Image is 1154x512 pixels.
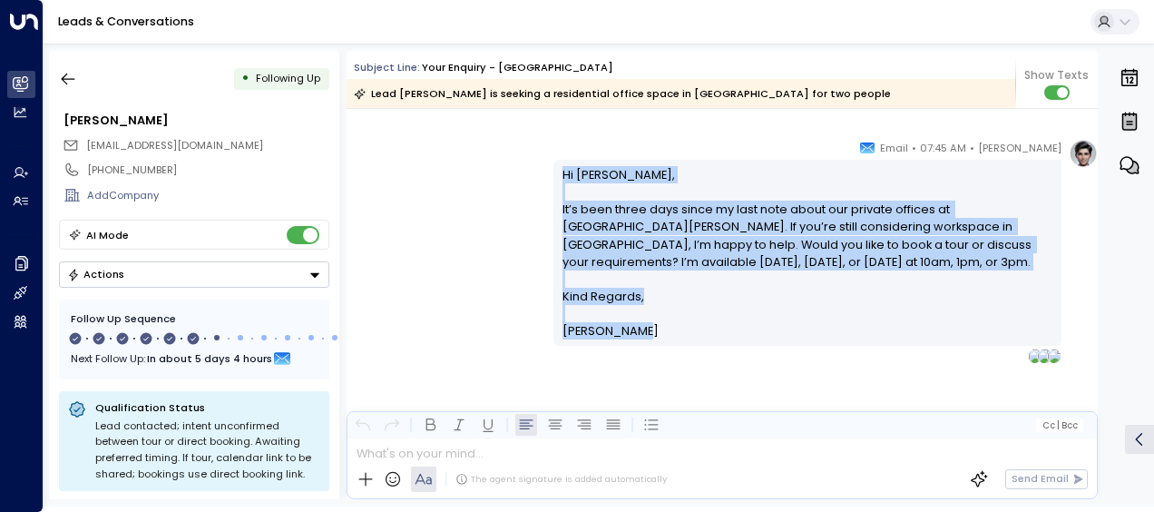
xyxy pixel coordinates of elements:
span: In about 5 days 4 hours [147,349,272,369]
span: | [1057,420,1060,430]
img: NATHANCARPENTER@NEWFLEX.COM [1038,350,1051,362]
div: Lead [PERSON_NAME] is seeking a residential office space in [GEOGRAPHIC_DATA] for two people [354,84,891,103]
div: AI Mode [86,226,129,244]
div: • [241,65,249,92]
span: Following Up [256,71,320,85]
span: Show Texts [1024,67,1089,84]
span: [PERSON_NAME] [978,139,1061,157]
p: Qualification Status [95,400,320,415]
div: Next Follow Up: [71,349,318,369]
span: Kind Regards, [562,288,644,305]
span: • [970,139,974,157]
span: [EMAIL_ADDRESS][DOMAIN_NAME] [86,138,263,153]
div: Lead contacted; intent unconfirmed between tour or direct booking. Awaiting preferred timing. If ... [95,418,320,482]
a: Leads & Conversations [58,14,194,29]
div: Your enquiry - [GEOGRAPHIC_DATA] [422,60,613,75]
span: Subject Line: [354,60,420,74]
span: [PERSON_NAME] [562,322,659,340]
img: profile-logo.png [1069,139,1098,168]
div: AddCompany [87,188,328,203]
div: The agent signature is added automatically [455,473,667,486]
span: Email [880,139,908,157]
button: Undo [352,414,374,436]
img: A_W_POTTER@YAHOO.CO.UK [1048,350,1061,362]
div: Actions [67,268,124,281]
button: Actions [59,261,329,288]
div: [PERSON_NAME] [64,112,328,129]
button: Cc|Bcc [1036,418,1083,432]
div: Button group with a nested menu [59,261,329,288]
span: • [912,139,916,157]
p: Hi [PERSON_NAME], It’s been three days since my last note about our private offices at [GEOGRAPHI... [562,166,1053,288]
div: [PHONE_NUMBER] [87,162,328,178]
span: a_w_potter@yahoo.co.uk [86,138,263,153]
img: HEATHER MORTON [1029,350,1042,362]
button: Redo [381,414,403,436]
span: 07:45 AM [920,139,966,157]
span: Cc Bcc [1042,420,1078,430]
div: Follow Up Sequence [71,311,318,327]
